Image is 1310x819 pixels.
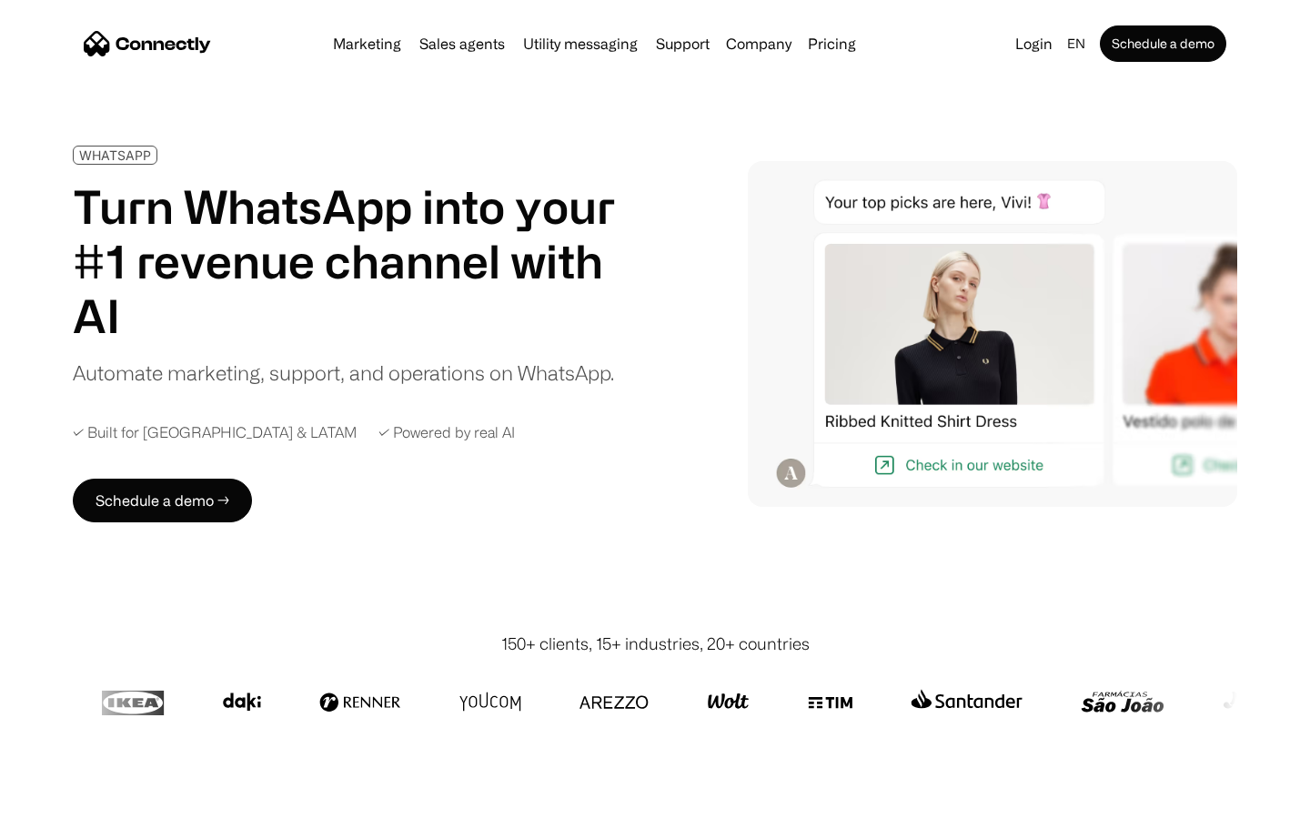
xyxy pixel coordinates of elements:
[1067,31,1085,56] div: en
[73,479,252,522] a: Schedule a demo →
[378,424,515,441] div: ✓ Powered by real AI
[73,358,614,388] div: Automate marketing, support, and operations on WhatsApp.
[649,36,717,51] a: Support
[73,424,357,441] div: ✓ Built for [GEOGRAPHIC_DATA] & LATAM
[516,36,645,51] a: Utility messaging
[326,36,408,51] a: Marketing
[726,31,791,56] div: Company
[18,785,109,813] aside: Language selected: English
[1008,31,1060,56] a: Login
[412,36,512,51] a: Sales agents
[1100,25,1226,62] a: Schedule a demo
[501,632,810,656] div: 150+ clients, 15+ industries, 20+ countries
[73,179,637,343] h1: Turn WhatsApp into your #1 revenue channel with AI
[801,36,863,51] a: Pricing
[79,148,151,162] div: WHATSAPP
[36,787,109,813] ul: Language list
